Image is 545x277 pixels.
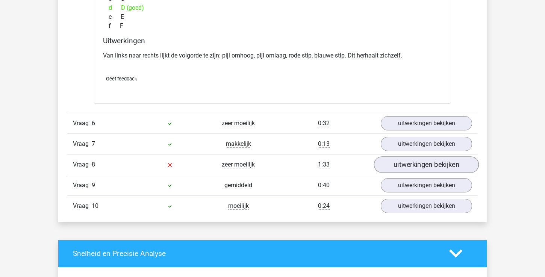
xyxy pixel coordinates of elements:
[222,120,255,127] span: zeer moeilijk
[103,3,442,12] div: D (goed)
[73,119,92,128] span: Vraag
[73,181,92,190] span: Vraag
[103,12,442,21] div: E
[92,202,98,209] span: 10
[106,76,137,82] span: Geef feedback
[103,36,442,45] h4: Uitwerkingen
[92,140,95,147] span: 7
[103,51,442,60] p: Van links naar rechts lijkt de volgorde te zijn: pijl omhoog, pijl omlaag, rode stip, blauwe stip...
[381,199,472,213] a: uitwerkingen bekijken
[381,178,472,192] a: uitwerkingen bekijken
[381,116,472,130] a: uitwerkingen bekijken
[318,182,330,189] span: 0:40
[228,202,249,210] span: moeilijk
[73,201,92,210] span: Vraag
[318,202,330,210] span: 0:24
[109,3,121,12] span: d
[374,156,479,173] a: uitwerkingen bekijken
[222,161,255,168] span: zeer moeilijk
[92,182,95,189] span: 9
[103,21,442,30] div: F
[318,120,330,127] span: 0:32
[73,160,92,169] span: Vraag
[226,140,251,148] span: makkelijk
[109,12,121,21] span: e
[224,182,252,189] span: gemiddeld
[318,161,330,168] span: 1:33
[73,249,438,258] h4: Snelheid en Precisie Analyse
[109,21,120,30] span: f
[381,137,472,151] a: uitwerkingen bekijken
[92,161,95,168] span: 8
[73,139,92,148] span: Vraag
[318,140,330,148] span: 0:13
[92,120,95,127] span: 6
